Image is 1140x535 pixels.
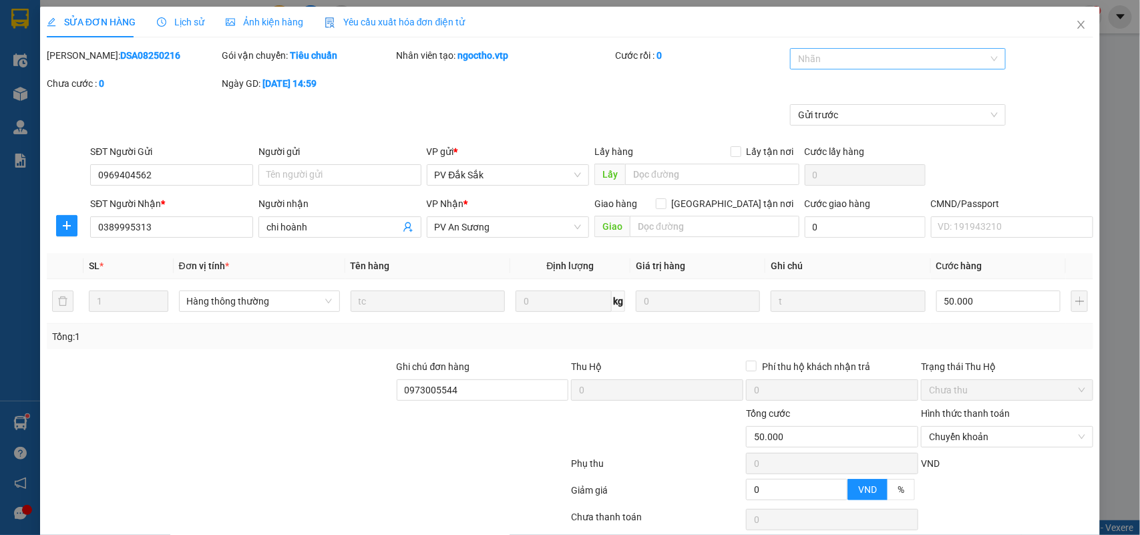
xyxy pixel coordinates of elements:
[936,260,982,271] span: Cước hàng
[636,291,760,312] input: 0
[921,458,940,469] span: VND
[258,196,421,211] div: Người nhận
[546,260,594,271] span: Định lượng
[397,379,569,401] input: Ghi chú đơn hàng
[325,17,465,27] span: Yêu cầu xuất hóa đơn điện tử
[771,291,925,312] input: Ghi Chú
[52,329,441,344] div: Tổng: 1
[435,217,582,237] span: PV An Sương
[805,198,871,209] label: Cước giao hàng
[52,291,73,312] button: delete
[47,17,136,27] span: SỬA ĐƠN HÀNG
[90,144,253,159] div: SĐT Người Gửi
[57,220,77,231] span: plus
[929,380,1085,400] span: Chưa thu
[594,164,625,185] span: Lấy
[746,408,790,419] span: Tổng cước
[636,260,685,271] span: Giá trị hàng
[858,484,877,495] span: VND
[397,361,470,372] label: Ghi chú đơn hàng
[630,216,799,237] input: Dọc đường
[1071,291,1088,312] button: plus
[351,291,505,312] input: VD: Bàn, Ghế
[921,359,1093,374] div: Trạng thái Thu Hộ
[594,146,633,157] span: Lấy hàng
[187,291,332,311] span: Hàng thông thường
[351,260,390,271] span: Tên hàng
[570,510,745,533] div: Chưa thanh toán
[570,483,745,506] div: Giảm giá
[290,50,337,61] b: Tiêu chuẩn
[805,164,926,186] input: Cước lấy hàng
[226,17,303,27] span: Ảnh kiện hàng
[89,260,100,271] span: SL
[90,196,253,211] div: SĐT Người Nhận
[656,50,662,61] b: 0
[157,17,166,27] span: clock-circle
[47,48,219,63] div: [PERSON_NAME]:
[157,17,204,27] span: Lịch sử
[47,76,219,91] div: Chưa cước :
[929,427,1085,447] span: Chuyển khoản
[397,48,612,63] div: Nhân viên tạo:
[325,17,335,28] img: icon
[222,48,394,63] div: Gói vận chuyển:
[898,484,904,495] span: %
[594,216,630,237] span: Giao
[262,78,317,89] b: [DATE] 14:59
[99,78,104,89] b: 0
[798,105,998,125] span: Gửi trước
[594,198,637,209] span: Giao hàng
[56,215,77,236] button: plus
[615,48,787,63] div: Cước rồi :
[226,17,235,27] span: picture
[805,146,865,157] label: Cước lấy hàng
[921,408,1010,419] label: Hình thức thanh toán
[612,291,625,312] span: kg
[571,361,602,372] span: Thu Hộ
[667,196,799,211] span: [GEOGRAPHIC_DATA] tận nơi
[741,144,799,159] span: Lấy tận nơi
[435,165,582,185] span: PV Đắk Sắk
[757,359,876,374] span: Phí thu hộ khách nhận trả
[403,222,413,232] span: user-add
[570,456,745,480] div: Phụ thu
[179,260,229,271] span: Đơn vị tính
[1076,19,1087,30] span: close
[47,17,56,27] span: edit
[1063,7,1100,44] button: Close
[427,198,464,209] span: VP Nhận
[258,144,421,159] div: Người gửi
[625,164,799,185] input: Dọc đường
[805,216,926,238] input: Cước giao hàng
[931,196,1094,211] div: CMND/Passport
[427,144,590,159] div: VP gửi
[222,76,394,91] div: Ngày GD:
[765,253,930,279] th: Ghi chú
[458,50,509,61] b: ngoctho.vtp
[120,50,180,61] b: DSA08250216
